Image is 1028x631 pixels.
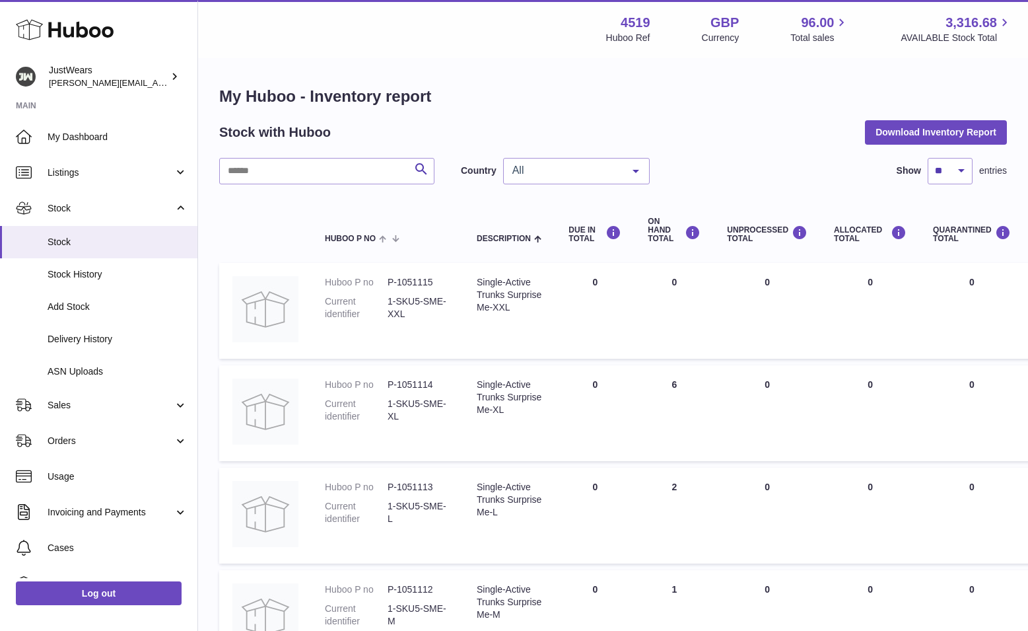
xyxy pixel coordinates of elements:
dt: Current identifier [325,500,388,525]
dd: 1-SKU5-SME-L [388,500,450,525]
span: My Dashboard [48,131,188,143]
button: Download Inventory Report [865,120,1007,144]
td: 0 [555,263,634,359]
span: 3,316.68 [945,14,997,32]
dt: Current identifier [325,603,388,628]
div: Single-Active Trunks Surprise Me-M [477,583,542,621]
span: Orders [48,435,174,447]
a: 3,316.68 AVAILABLE Stock Total [901,14,1012,44]
a: Log out [16,581,182,605]
span: Total sales [790,32,849,44]
div: ALLOCATED Total [834,225,907,243]
img: product image [232,276,298,342]
div: Single-Active Trunks Surprise Me-L [477,481,542,519]
dt: Huboo P no [325,583,388,596]
td: 0 [714,365,821,461]
span: Sales [48,399,174,412]
label: Country [461,165,497,177]
span: All [509,164,623,177]
span: Cases [48,542,188,554]
span: [PERSON_NAME][EMAIL_ADDRESS][DOMAIN_NAME] [49,77,265,88]
strong: GBP [710,14,739,32]
span: ASN Uploads [48,365,188,378]
td: 6 [634,365,714,461]
td: 2 [634,468,714,564]
span: Description [477,235,531,243]
dd: P-1051112 [388,583,450,596]
div: Currency [702,32,739,44]
img: product image [232,379,298,445]
div: DUE IN TOTAL [568,225,621,243]
h2: Stock with Huboo [219,124,331,141]
td: 0 [555,468,634,564]
dd: P-1051115 [388,276,450,289]
dd: 1-SKU5-SME-XL [388,398,450,423]
td: 0 [821,263,920,359]
div: Single-Active Trunks Surprise Me-XL [477,379,542,416]
span: AVAILABLE Stock Total [901,32,1012,44]
div: JustWears [49,64,168,89]
span: Usage [48,470,188,483]
img: product image [232,481,298,547]
label: Show [897,165,921,177]
a: 96.00 Total sales [790,14,849,44]
h1: My Huboo - Inventory report [219,86,1007,107]
div: UNPROCESSED Total [727,225,807,243]
span: Stock History [48,268,188,281]
span: Invoicing and Payments [48,506,174,519]
td: 0 [821,468,920,564]
td: 0 [555,365,634,461]
span: Channels [48,577,188,590]
dd: P-1051114 [388,379,450,391]
dt: Current identifier [325,398,388,423]
span: 0 [969,277,975,287]
span: Huboo P no [325,235,376,243]
dd: P-1051113 [388,481,450,494]
td: 0 [714,468,821,564]
td: 0 [714,263,821,359]
img: josh@just-wears.com [16,67,36,87]
span: 0 [969,379,975,390]
div: ON HAND Total [648,217,701,244]
dd: 1-SKU5-SME-M [388,603,450,628]
div: Single-Active Trunks Surprise Me-XXL [477,276,542,314]
td: 0 [634,263,714,359]
span: Add Stock [48,301,188,313]
span: Listings [48,167,174,179]
span: Stock [48,202,174,215]
span: 96.00 [801,14,834,32]
dt: Huboo P no [325,481,388,494]
dt: Huboo P no [325,276,388,289]
span: Delivery History [48,333,188,346]
dt: Current identifier [325,295,388,320]
span: 0 [969,584,975,595]
span: Stock [48,236,188,248]
div: Huboo Ref [606,32,650,44]
span: entries [979,165,1007,177]
span: 0 [969,482,975,492]
td: 0 [821,365,920,461]
dt: Huboo P no [325,379,388,391]
div: QUARANTINED Total [933,225,1011,243]
strong: 4519 [621,14,650,32]
dd: 1-SKU5-SME-XXL [388,295,450,320]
